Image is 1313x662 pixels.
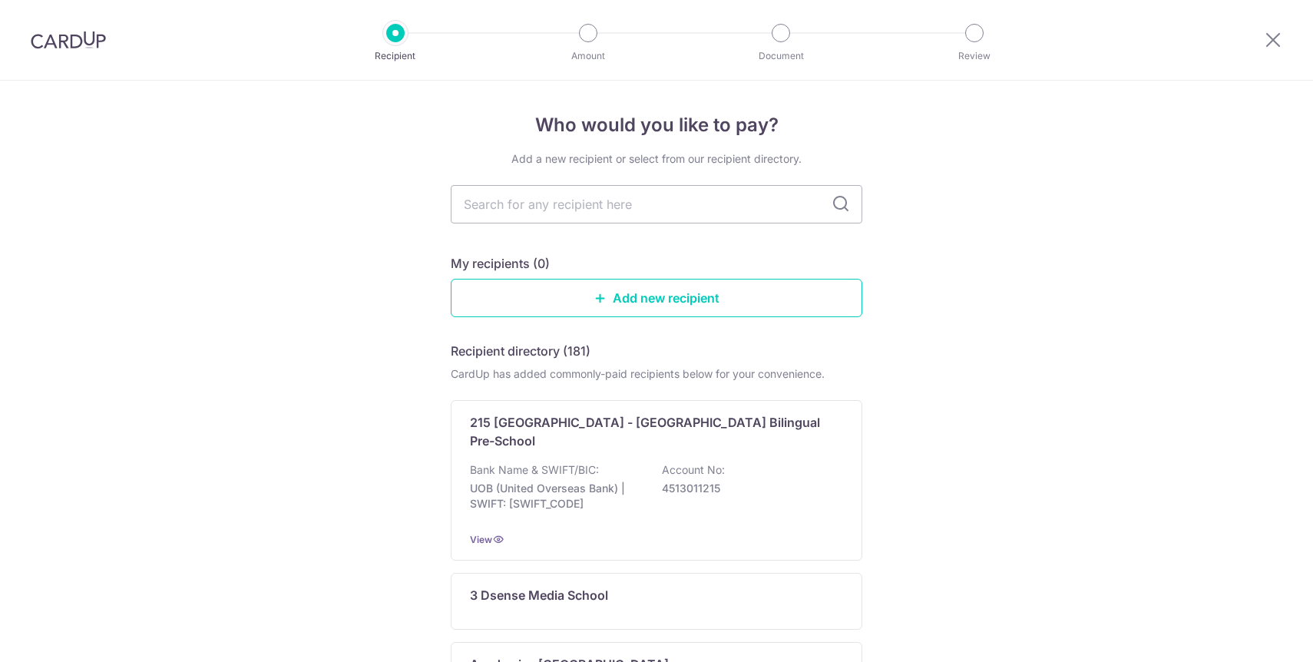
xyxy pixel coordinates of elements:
p: Amount [531,48,645,64]
p: Bank Name & SWIFT/BIC: [470,462,599,478]
p: 3 Dsense Media School [470,586,608,604]
div: Add a new recipient or select from our recipient directory. [451,151,862,167]
p: 215 [GEOGRAPHIC_DATA] - [GEOGRAPHIC_DATA] Bilingual Pre-School [470,413,825,450]
h5: My recipients (0) [451,254,550,273]
p: Review [918,48,1031,64]
p: UOB (United Overseas Bank) | SWIFT: [SWIFT_CODE] [470,481,642,511]
a: Add new recipient [451,279,862,317]
p: Recipient [339,48,452,64]
p: 4513011215 [662,481,834,496]
h5: Recipient directory (181) [451,342,590,360]
div: CardUp has added commonly-paid recipients below for your convenience. [451,366,862,382]
a: View [470,534,492,545]
img: CardUp [31,31,106,49]
p: Account No: [662,462,725,478]
input: Search for any recipient here [451,185,862,223]
p: Document [724,48,838,64]
h4: Who would you like to pay? [451,111,862,139]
